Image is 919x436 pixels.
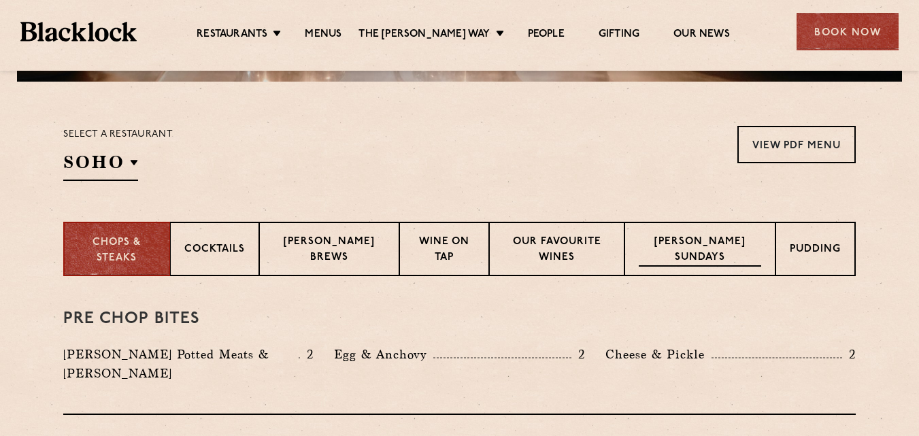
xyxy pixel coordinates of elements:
p: Our favourite wines [503,235,611,267]
img: BL_Textured_Logo-footer-cropped.svg [20,22,137,41]
p: Select a restaurant [63,126,173,144]
p: Pudding [790,242,841,259]
p: Chops & Steaks [78,235,156,266]
p: [PERSON_NAME] Brews [273,235,385,267]
h2: SOHO [63,150,138,181]
a: View PDF Menu [737,126,856,163]
p: Cheese & Pickle [605,345,712,364]
a: Restaurants [197,28,267,43]
p: 2 [571,346,585,363]
p: [PERSON_NAME] Potted Meats & [PERSON_NAME] [63,345,299,383]
a: People [528,28,565,43]
div: Book Now [797,13,899,50]
p: Wine on Tap [414,235,474,267]
p: Cocktails [184,242,245,259]
p: 2 [842,346,856,363]
a: The [PERSON_NAME] Way [358,28,490,43]
p: Egg & Anchovy [334,345,433,364]
a: Menus [305,28,341,43]
p: [PERSON_NAME] Sundays [639,235,761,267]
p: 2 [300,346,314,363]
a: Gifting [599,28,639,43]
a: Our News [673,28,730,43]
h3: Pre Chop Bites [63,310,856,328]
